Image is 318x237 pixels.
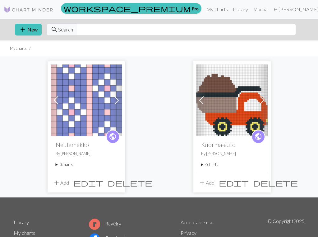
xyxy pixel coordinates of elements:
[196,64,268,136] img: Kuorma-auto
[53,178,60,187] span: add
[73,178,103,187] span: edit
[204,3,230,16] a: My charts
[14,230,35,236] a: My charts
[198,178,206,187] span: add
[56,162,117,168] summary: 3charts
[51,64,122,136] img: Neulemekko helmakuvio1
[56,141,117,148] h2: Neulemekko
[251,3,271,16] a: Manual
[201,141,263,148] h2: Kuorma-auto
[15,24,42,36] button: New
[105,177,154,189] button: Delete
[89,220,121,226] a: Ravelry
[219,179,249,187] i: Edit
[71,177,105,189] button: Edit
[51,25,58,34] span: search
[196,177,217,189] button: Add
[58,26,73,33] span: Search
[19,25,26,34] span: add
[109,130,117,143] i: public
[201,162,263,168] summary: 4charts
[253,178,298,187] span: delete
[10,45,27,51] li: My charts
[4,6,53,13] img: Logo
[108,178,152,187] span: delete
[109,132,117,141] span: public
[181,219,214,225] a: Acceptable use
[251,177,300,189] button: Delete
[51,97,122,102] a: Neulemekko helmakuvio1
[73,179,103,187] i: Edit
[254,132,262,141] span: public
[64,4,191,13] span: workspace_premium
[14,219,29,225] a: Library
[56,151,117,157] p: By [PERSON_NAME]
[196,97,268,102] a: Kuorma-auto
[254,130,262,143] i: public
[230,3,251,16] a: Library
[219,178,249,187] span: edit
[181,230,196,236] a: Privacy
[251,130,265,144] a: public
[89,219,100,230] img: Ravelry logo
[51,177,71,189] button: Add
[61,3,201,14] a: Pro
[201,151,263,157] p: By [PERSON_NAME]
[106,130,120,144] a: public
[217,177,251,189] button: Edit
